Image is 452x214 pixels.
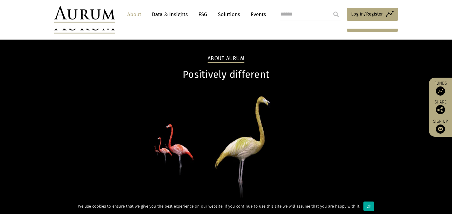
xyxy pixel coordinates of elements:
[436,125,445,134] img: Sign up to our newsletter
[347,8,398,21] a: Log in/Register
[432,100,449,114] div: Share
[248,9,266,20] a: Events
[432,119,449,134] a: Sign up
[363,202,374,211] div: Ok
[54,6,115,23] img: Aurum
[124,9,144,20] a: About
[215,9,243,20] a: Solutions
[330,8,342,20] input: Submit
[436,86,445,96] img: Access Funds
[432,81,449,96] a: Funds
[54,69,398,81] h1: Positively different
[351,10,383,18] span: Log in/Register
[195,9,210,20] a: ESG
[208,55,244,63] h2: About Aurum
[149,9,191,20] a: Data & Insights
[436,105,445,114] img: Share this post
